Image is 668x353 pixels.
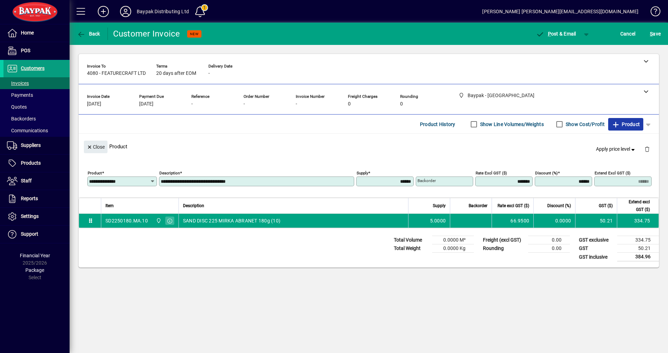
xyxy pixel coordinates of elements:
td: Total Volume [390,236,432,244]
div: Product [79,134,659,159]
span: Home [21,30,34,36]
a: Backorders [3,113,70,125]
td: Total Weight [390,244,432,253]
span: - [191,101,193,107]
span: Communications [7,128,48,133]
button: Add [92,5,114,18]
button: Product [608,118,643,131]
mat-label: Extend excl GST ($) [595,171,630,175]
span: Backorders [7,116,36,121]
span: Financial Year [20,253,50,258]
span: GST ($) [599,202,613,210]
td: 334.75 [617,214,659,228]
span: Products [21,160,41,166]
span: Back [77,31,100,37]
app-page-header-button: Back [70,28,108,40]
td: 384.96 [617,253,659,261]
span: 20 days after EOM [156,71,196,76]
button: Close [84,141,108,153]
span: Product [612,119,640,130]
a: Suppliers [3,137,70,154]
span: Reports [21,196,38,201]
span: Extend excl GST ($) [621,198,650,213]
div: Customer Invoice [113,28,180,39]
button: Delete [639,141,655,157]
div: 66.9500 [496,217,529,224]
button: Save [648,28,662,40]
td: GST [575,244,617,253]
a: Home [3,24,70,42]
span: Product History [420,119,455,130]
span: S [650,31,653,37]
mat-label: Discount (%) [535,171,558,175]
span: Discount (%) [547,202,571,210]
label: Show Cost/Profit [564,121,605,128]
mat-label: Rate excl GST ($) [476,171,507,175]
mat-label: Description [159,171,180,175]
span: ost & Email [536,31,576,37]
a: Payments [3,89,70,101]
td: 50.21 [575,214,617,228]
a: Support [3,226,70,243]
button: Apply price level [593,143,639,156]
td: 0.0000 [533,214,575,228]
span: Payments [7,92,33,98]
a: Quotes [3,101,70,113]
button: Product History [417,118,458,131]
span: [DATE] [87,101,101,107]
button: Cancel [619,28,637,40]
span: Customers [21,65,45,71]
span: Close [87,141,105,153]
span: Cancel [620,28,636,39]
a: Knowledge Base [645,1,659,24]
a: POS [3,42,70,60]
a: Communications [3,125,70,136]
a: Invoices [3,77,70,89]
td: Rounding [479,244,528,253]
span: Rate excl GST ($) [498,202,529,210]
a: Staff [3,172,70,190]
a: Products [3,155,70,172]
span: Quotes [7,104,27,110]
span: SAND DISC 225 MIRKA ABRANET 180g (10) [183,217,280,224]
td: 0.00 [528,236,570,244]
span: ave [650,28,661,39]
app-page-header-button: Close [82,143,109,150]
span: Invoices [7,80,29,86]
td: 0.00 [528,244,570,253]
span: Description [183,202,204,210]
a: Reports [3,190,70,207]
div: SD2250180.MA.10 [105,217,148,224]
span: [DATE] [139,101,153,107]
span: NEW [190,32,199,36]
span: P [548,31,551,37]
span: Baypak - Onekawa [154,217,162,225]
span: - [244,101,245,107]
div: [PERSON_NAME] [PERSON_NAME][EMAIL_ADDRESS][DOMAIN_NAME] [482,6,638,17]
span: Item [105,202,114,210]
td: 334.75 [617,236,659,244]
td: GST exclusive [575,236,617,244]
td: 50.21 [617,244,659,253]
td: GST inclusive [575,253,617,261]
span: Supply [433,202,446,210]
span: 4080 - FEATURECRAFT LTD [87,71,146,76]
span: - [208,71,210,76]
td: 0.0000 M³ [432,236,474,244]
span: POS [21,48,30,53]
span: Settings [21,213,39,219]
td: 0.0000 Kg [432,244,474,253]
span: Support [21,231,38,237]
mat-label: Backorder [417,178,436,183]
span: Apply price level [596,146,636,153]
button: Post & Email [532,28,580,40]
span: Staff [21,178,32,183]
a: Settings [3,208,70,225]
span: 5.0000 [430,217,446,224]
span: - [296,101,297,107]
button: Back [75,28,102,40]
mat-label: Supply [357,171,368,175]
span: 0 [400,101,403,107]
label: Show Line Volumes/Weights [479,121,544,128]
span: 0 [348,101,351,107]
